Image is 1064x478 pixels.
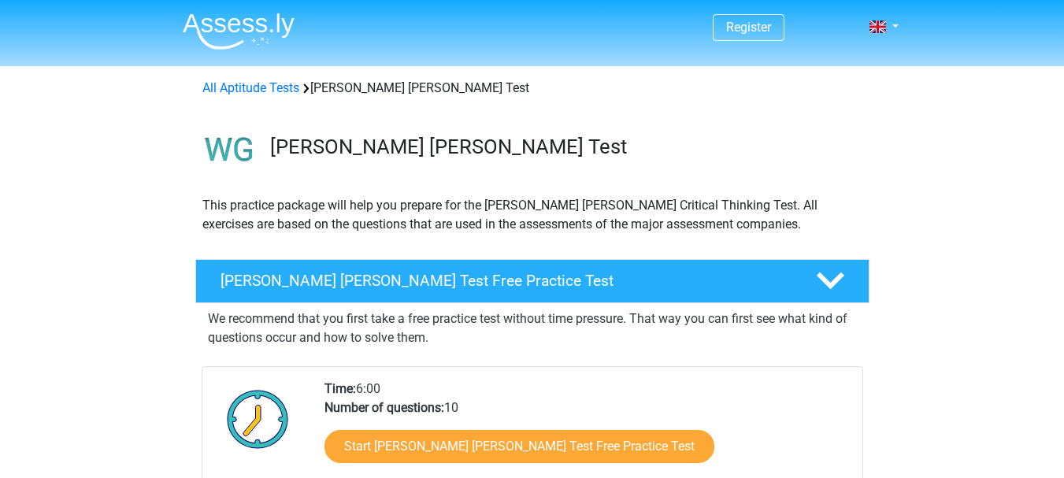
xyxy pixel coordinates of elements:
[183,13,295,50] img: Assessly
[196,79,869,98] div: [PERSON_NAME] [PERSON_NAME] Test
[726,20,771,35] a: Register
[221,272,791,290] h4: [PERSON_NAME] [PERSON_NAME] Test Free Practice Test
[270,135,857,159] h3: [PERSON_NAME] [PERSON_NAME] Test
[324,430,714,463] a: Start [PERSON_NAME] [PERSON_NAME] Test Free Practice Test
[218,380,298,458] img: Clock
[189,259,876,303] a: [PERSON_NAME] [PERSON_NAME] Test Free Practice Test
[324,381,356,396] b: Time:
[202,80,299,95] a: All Aptitude Tests
[324,400,444,415] b: Number of questions:
[196,117,263,183] img: watson glaser test
[208,309,857,347] p: We recommend that you first take a free practice test without time pressure. That way you can fir...
[202,196,862,234] p: This practice package will help you prepare for the [PERSON_NAME] [PERSON_NAME] Critical Thinking...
